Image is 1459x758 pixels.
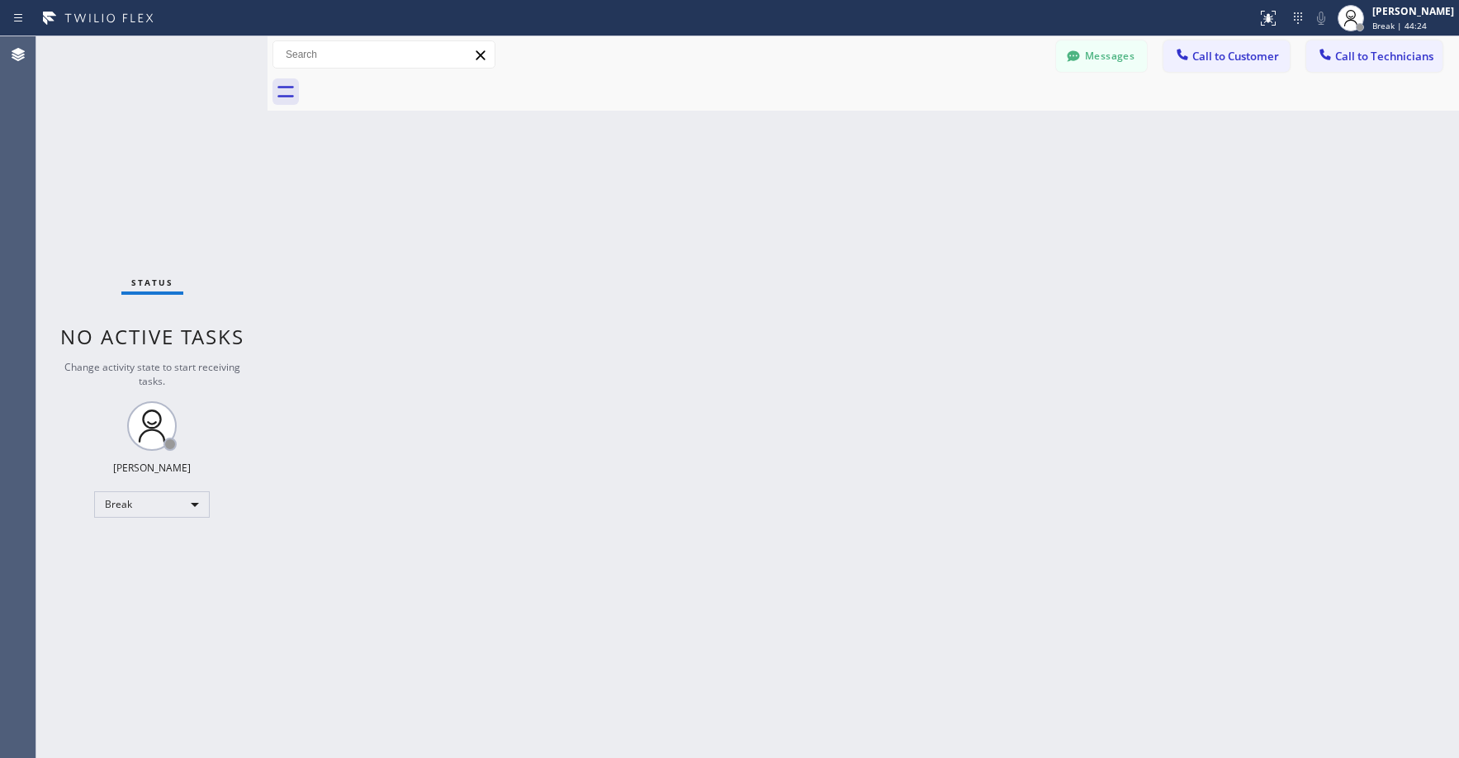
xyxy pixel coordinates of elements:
[131,277,173,288] span: Status
[1372,4,1454,18] div: [PERSON_NAME]
[1306,40,1442,72] button: Call to Technicians
[273,41,495,68] input: Search
[64,360,240,388] span: Change activity state to start receiving tasks.
[1335,49,1433,64] span: Call to Technicians
[1056,40,1147,72] button: Messages
[1163,40,1290,72] button: Call to Customer
[1192,49,1279,64] span: Call to Customer
[1372,20,1427,31] span: Break | 44:24
[1310,7,1333,30] button: Mute
[113,461,191,475] div: [PERSON_NAME]
[94,491,210,518] div: Break
[60,323,244,350] span: No active tasks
